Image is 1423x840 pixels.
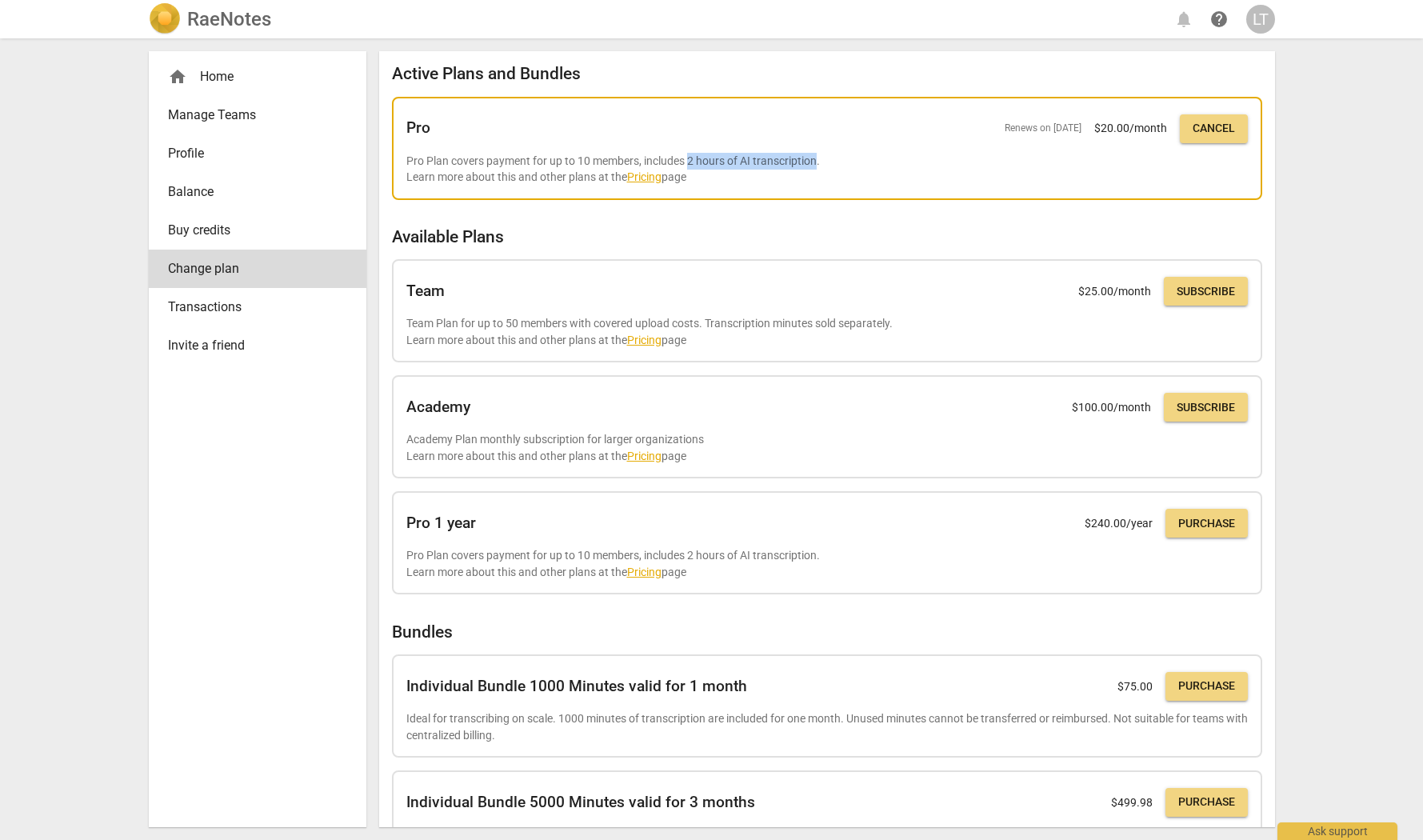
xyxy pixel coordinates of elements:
[1177,284,1235,300] span: Subscribe
[168,67,334,86] div: Home
[627,170,662,183] a: Pricing
[1165,788,1248,817] button: Purchase
[168,67,187,86] span: home
[168,106,334,125] span: Manage Teams
[406,431,1248,464] p: Academy Plan monthly subscription for larger organizations Learn more about this and other plans ...
[406,794,755,811] h2: Individual Bundle 5000 Minutes valid for 3 months
[149,211,366,250] a: Buy credits
[1178,794,1235,810] span: Purchase
[406,678,747,695] h2: Individual Bundle 1000 Minutes valid for 1 month
[1209,10,1229,29] span: help
[149,96,366,134] a: Manage Teams
[406,153,1248,186] p: Pro Plan covers payment for up to 10 members, includes 2 hours of AI transcription. Learn more ab...
[1164,393,1248,422] button: Subscribe
[168,182,334,202] span: Balance
[149,58,366,96] div: Home
[168,336,334,355] span: Invite a friend
[187,8,271,30] h2: RaeNotes
[1246,5,1275,34] button: LT
[1193,121,1235,137] span: Cancel
[406,282,445,300] h2: Team
[149,288,366,326] a: Transactions
[168,298,334,317] span: Transactions
[1164,277,1248,306] button: Subscribe
[392,227,1262,247] h2: Available Plans
[149,326,366,365] a: Invite a friend
[1078,283,1151,300] p: $ 25.00 /month
[406,547,1248,580] p: Pro Plan covers payment for up to 10 members, includes 2 hours of AI transcription. Learn more ab...
[1277,822,1397,840] div: Ask support
[1205,5,1233,34] a: Help
[1072,399,1151,416] p: $ 100.00 /month
[406,398,470,416] h2: Academy
[149,134,366,173] a: Profile
[406,315,1248,348] p: Team Plan for up to 50 members with covered upload costs. Transcription minutes sold separately. ...
[406,119,430,137] h2: Pro
[1165,509,1248,538] button: Purchase
[168,221,334,240] span: Buy credits
[149,3,271,35] a: LogoRaeNotes
[1085,515,1153,532] p: $ 240.00 /year
[149,3,181,35] img: Logo
[627,334,662,346] a: Pricing
[392,64,1262,84] h2: Active Plans and Bundles
[406,710,1248,743] p: Ideal for transcribing on scale. 1000 minutes of transcription are included for one month. Unused...
[406,514,476,532] h2: Pro 1 year
[627,566,662,578] a: Pricing
[1180,114,1248,143] button: Cancel
[1178,678,1235,694] span: Purchase
[1094,120,1167,137] p: $ 20.00 /month
[392,622,1262,642] h2: Bundles
[168,144,334,163] span: Profile
[1117,678,1153,695] p: $ 75.00
[1178,516,1235,532] span: Purchase
[1165,672,1248,701] button: Purchase
[1111,794,1153,811] p: $ 499.98
[168,259,334,278] span: Change plan
[1177,400,1235,416] span: Subscribe
[149,173,366,211] a: Balance
[149,250,366,288] a: Change plan
[1005,122,1081,135] span: Renews on [DATE]
[627,450,662,462] a: Pricing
